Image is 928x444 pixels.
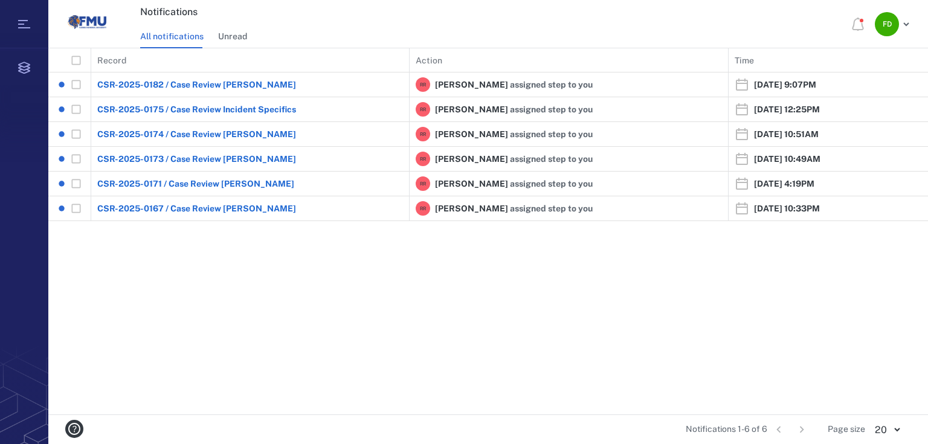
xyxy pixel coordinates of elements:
p: assigned step to you [508,155,593,163]
a: CSR-2025-0175 / Case Review Incident Specifics [97,105,296,114]
div: F D [875,12,899,36]
nav: pagination navigation [767,420,813,439]
p: assigned step to you [508,80,593,89]
p: assigned step to you [508,204,593,213]
p: [DATE] 10:49AM [754,155,820,163]
a: CSR-2025-0173 / Case Review [PERSON_NAME] [97,155,296,163]
a: CSR-2025-0171 / Case Review [PERSON_NAME] [97,179,294,188]
img: Florida Memorial University logo [68,3,106,42]
a: CSR-2025-0182 / Case Review [PERSON_NAME] [97,80,296,89]
div: Action [410,43,729,77]
p: assigned step to you [508,130,593,138]
div: R R [416,102,430,117]
button: help [60,415,88,443]
div: Time [735,43,754,77]
div: Record [97,43,126,77]
div: Action [416,43,442,77]
a: CSR-2025-0167 / Case Review [PERSON_NAME] [97,204,296,213]
span: [PERSON_NAME] [435,179,508,188]
div: R R [416,127,430,141]
h3: Notifications [140,5,693,19]
button: FD [875,12,913,36]
p: assigned step to you [508,105,593,114]
span: Page size [828,423,865,436]
p: [DATE] 4:19PM [754,179,814,188]
p: [DATE] 10:33PM [754,204,820,213]
div: Record [91,43,410,77]
span: Notifications 1-6 of 6 [686,423,767,436]
p: [DATE] 9:07PM [754,80,816,89]
a: CSR-2025-0174 / Case Review [PERSON_NAME] [97,130,296,138]
p: [DATE] 12:25PM [754,105,820,114]
a: Go home [68,3,106,46]
span: [PERSON_NAME] [435,130,508,138]
span: [PERSON_NAME] [435,80,508,89]
span: [PERSON_NAME] [435,155,508,163]
button: All notifications [140,25,204,48]
div: R R [416,176,430,191]
p: [DATE] 10:51AM [754,130,819,138]
p: assigned step to you [508,179,593,188]
span: Help [27,8,52,19]
span: [PERSON_NAME] [435,204,508,213]
button: Unread [218,25,247,48]
div: R R [416,77,430,92]
div: R R [416,152,430,166]
span: [PERSON_NAME] [435,105,508,114]
div: R R [416,201,430,216]
div: 20 [865,423,909,437]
